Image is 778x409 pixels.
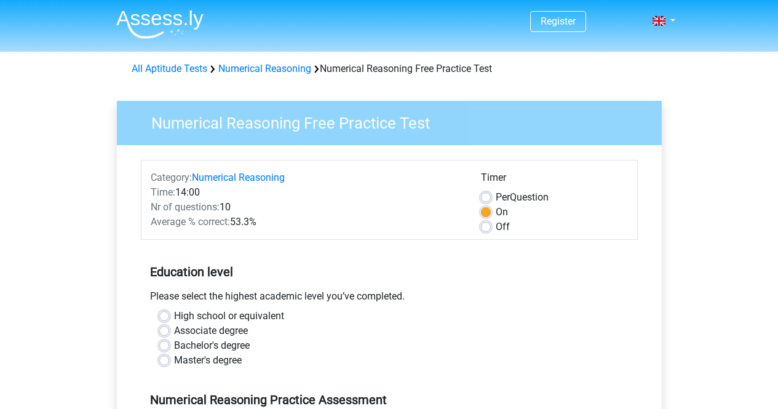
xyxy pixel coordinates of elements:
[141,185,472,200] div: 14:00
[141,200,472,215] div: 10
[174,309,284,324] label: High school or equivalent
[150,392,629,407] h5: Numerical Reasoning Practice Assessment
[174,353,242,368] label: Master's degree
[151,186,175,198] span: Time:
[496,220,510,234] label: Off
[141,289,638,309] div: Please select the highest academic level you’ve completed.
[116,10,204,39] img: Assessly
[151,216,230,228] span: Average % correct:
[496,205,508,220] label: On
[132,63,207,74] a: All Aptitude Tests
[150,260,629,284] h5: Education level
[151,201,220,213] span: Nr of questions:
[218,63,311,74] a: Numerical Reasoning
[192,172,285,183] a: Numerical Reasoning
[137,109,653,133] h3: Numerical Reasoning Free Practice Test
[541,15,576,27] a: Register
[151,172,192,183] span: Category:
[174,338,250,353] label: Bachelor's degree
[174,324,248,338] label: Associate degree
[127,62,652,76] div: Numerical Reasoning Free Practice Test
[481,170,628,190] div: Timer
[141,215,472,229] div: 53.3%
[496,191,510,203] span: Per
[496,190,549,205] label: Question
